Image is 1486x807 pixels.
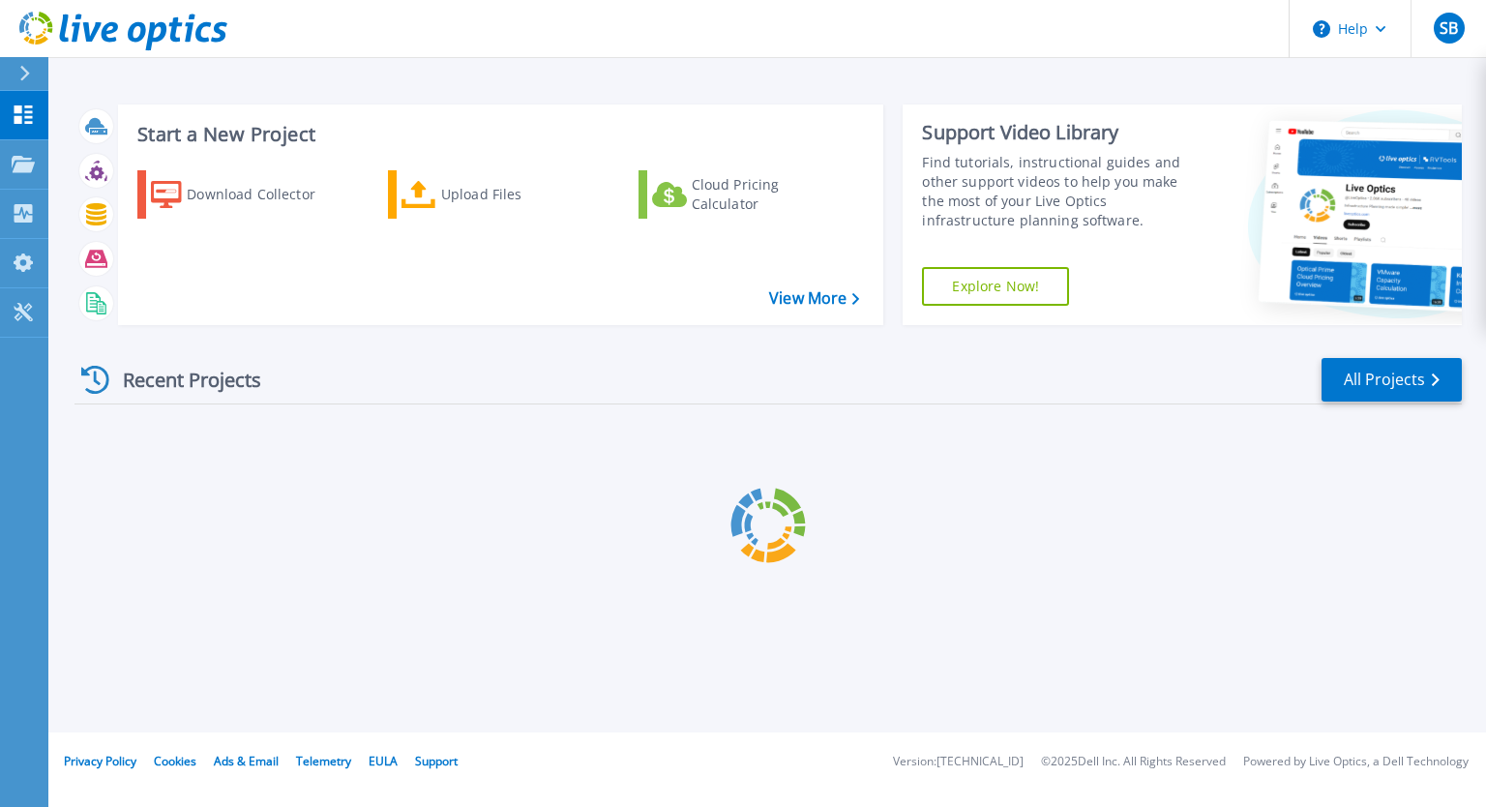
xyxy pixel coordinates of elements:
div: Find tutorials, instructional guides and other support videos to help you make the most of your L... [922,153,1203,230]
div: Download Collector [187,175,342,214]
a: Telemetry [296,753,351,769]
span: SB [1440,20,1458,36]
a: Upload Files [388,170,604,219]
a: Download Collector [137,170,353,219]
a: Explore Now! [922,267,1069,306]
div: Support Video Library [922,120,1203,145]
a: EULA [369,753,398,769]
li: © 2025 Dell Inc. All Rights Reserved [1041,756,1226,768]
div: Cloud Pricing Calculator [692,175,847,214]
a: Cloud Pricing Calculator [639,170,854,219]
a: All Projects [1322,358,1462,402]
li: Powered by Live Optics, a Dell Technology [1243,756,1469,768]
a: View More [769,289,859,308]
a: Ads & Email [214,753,279,769]
a: Support [415,753,458,769]
li: Version: [TECHNICAL_ID] [893,756,1024,768]
div: Upload Files [441,175,596,214]
a: Privacy Policy [64,753,136,769]
h3: Start a New Project [137,124,859,145]
a: Cookies [154,753,196,769]
div: Recent Projects [74,356,287,403]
